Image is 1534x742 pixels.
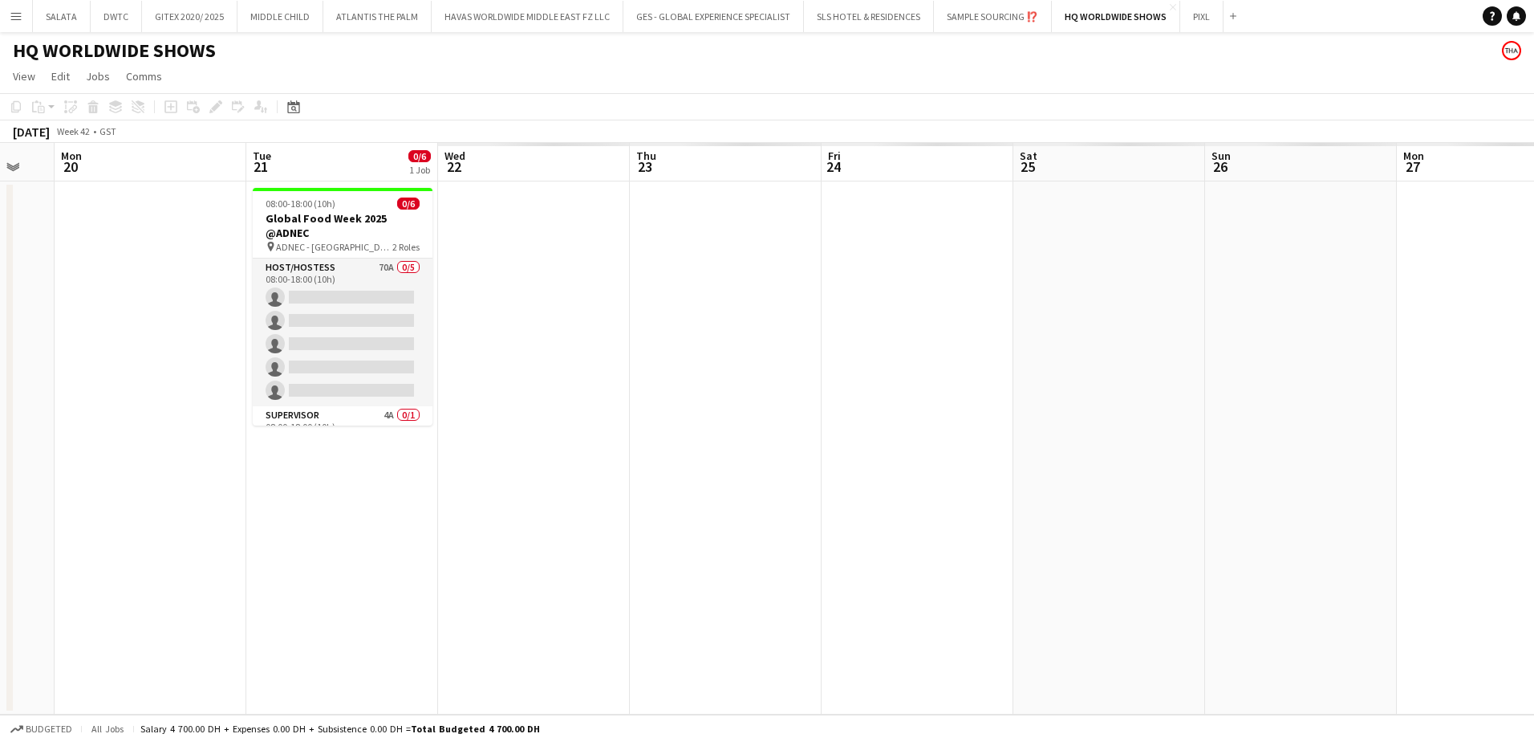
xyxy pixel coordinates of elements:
[140,723,540,735] div: Salary 4 700.00 DH + Expenses 0.00 DH + Subsistence 0.00 DH =
[45,66,76,87] a: Edit
[91,1,142,32] button: DWTC
[8,720,75,738] button: Budgeted
[1502,41,1521,60] app-user-avatar: THA_Sales Team
[804,1,934,32] button: SLS HOTEL & RESIDENCES
[6,66,42,87] a: View
[126,69,162,84] span: Comms
[33,1,91,32] button: SALATA
[623,1,804,32] button: GES - GLOBAL EXPERIENCE SPECIALIST
[411,723,540,735] span: Total Budgeted 4 700.00 DH
[120,66,168,87] a: Comms
[432,1,623,32] button: HAVAS WORLDWIDE MIDDLE EAST FZ LLC
[13,39,216,63] h1: HQ WORLDWIDE SHOWS
[99,125,116,137] div: GST
[53,125,93,137] span: Week 42
[13,69,35,84] span: View
[1052,1,1180,32] button: HQ WORLDWIDE SHOWS
[1180,1,1224,32] button: PIXL
[86,69,110,84] span: Jobs
[934,1,1052,32] button: SAMPLE SOURCING ⁉️
[51,69,70,84] span: Edit
[237,1,323,32] button: MIDDLE CHILD
[323,1,432,32] button: ATLANTIS THE PALM
[26,724,72,735] span: Budgeted
[142,1,237,32] button: GITEX 2020/ 2025
[79,66,116,87] a: Jobs
[13,124,50,140] div: [DATE]
[88,723,127,735] span: All jobs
